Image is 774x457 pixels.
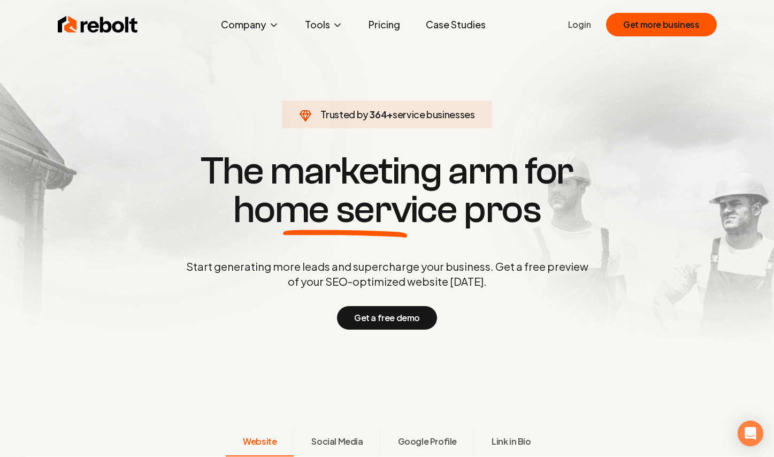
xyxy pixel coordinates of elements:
span: Link in Bio [492,435,531,448]
button: Link in Bio [474,429,548,456]
button: Website [226,429,294,456]
div: Open Intercom Messenger [738,421,763,446]
button: Get more business [606,13,716,36]
span: 364 [370,107,387,122]
span: + [387,108,393,120]
button: Tools [296,14,351,35]
a: Case Studies [417,14,494,35]
span: Website [243,435,277,448]
p: Start generating more leads and supercharge your business. Get a free preview of your SEO-optimiz... [184,259,591,289]
span: Social Media [311,435,363,448]
h1: The marketing arm for pros [131,152,644,229]
button: Social Media [294,429,380,456]
button: Get a free demo [337,306,437,330]
span: service businesses [393,108,475,120]
span: home service [233,191,457,229]
a: Pricing [360,14,409,35]
a: Login [568,18,591,31]
span: Trusted by [320,108,368,120]
img: Rebolt Logo [58,14,138,35]
span: Google Profile [398,435,457,448]
button: Company [212,14,288,35]
button: Google Profile [380,429,474,456]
